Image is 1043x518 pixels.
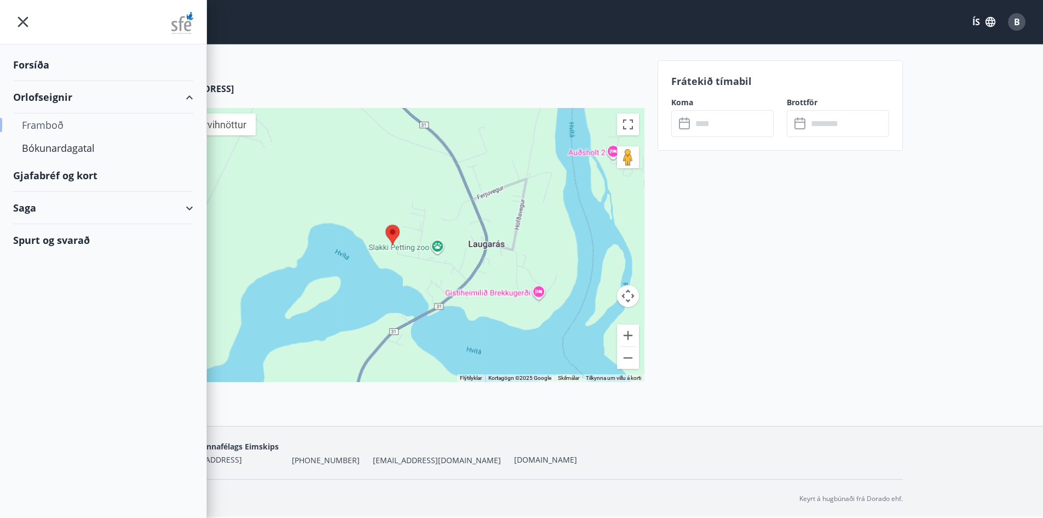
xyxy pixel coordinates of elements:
div: Spurt og svarað [13,224,193,256]
a: Skilmálar (opnast í nýjum flipa) [558,375,579,381]
div: Framboð [22,113,185,136]
span: [STREET_ADDRESS] [172,454,242,465]
label: Koma [671,97,774,108]
button: Myndavélarstýringar korts [617,285,639,307]
h3: Kort [141,51,644,70]
span: B [1014,16,1020,28]
a: [DOMAIN_NAME] [514,454,577,465]
span: [EMAIL_ADDRESS][DOMAIN_NAME] [373,455,501,466]
button: menu [13,12,33,32]
span: [PHONE_NUMBER] [292,455,360,466]
span: Kortagögn ©2025 Google [488,375,551,381]
div: Bókunardagatal [22,136,185,160]
div: Gjafabréf og kort [13,160,193,192]
span: Starfsmannafélags Eimskips [172,441,279,452]
div: Orlofseignir [13,81,193,113]
button: Breyta yfirsýn á öllum skjánum [617,113,639,135]
button: Dragðu Þránd á kortið til að opna Street View [617,146,639,168]
button: Flýtilyklar [460,374,482,382]
img: union_logo [171,12,193,34]
div: Forsíða [13,49,193,81]
a: Tilkynna um villu á korti [586,375,641,381]
button: B [1004,9,1030,35]
label: Brottför [787,97,889,108]
button: ÍS [966,12,1001,32]
p: Keyrt á hugbúnaði frá Dorado ehf. [799,494,903,504]
div: Saga [13,192,193,224]
p: Frátekið tímabil [671,74,889,88]
button: Sýna myndefni úr gervihnetti [183,113,256,135]
button: Stækka [617,325,639,346]
button: Minnka [617,347,639,369]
